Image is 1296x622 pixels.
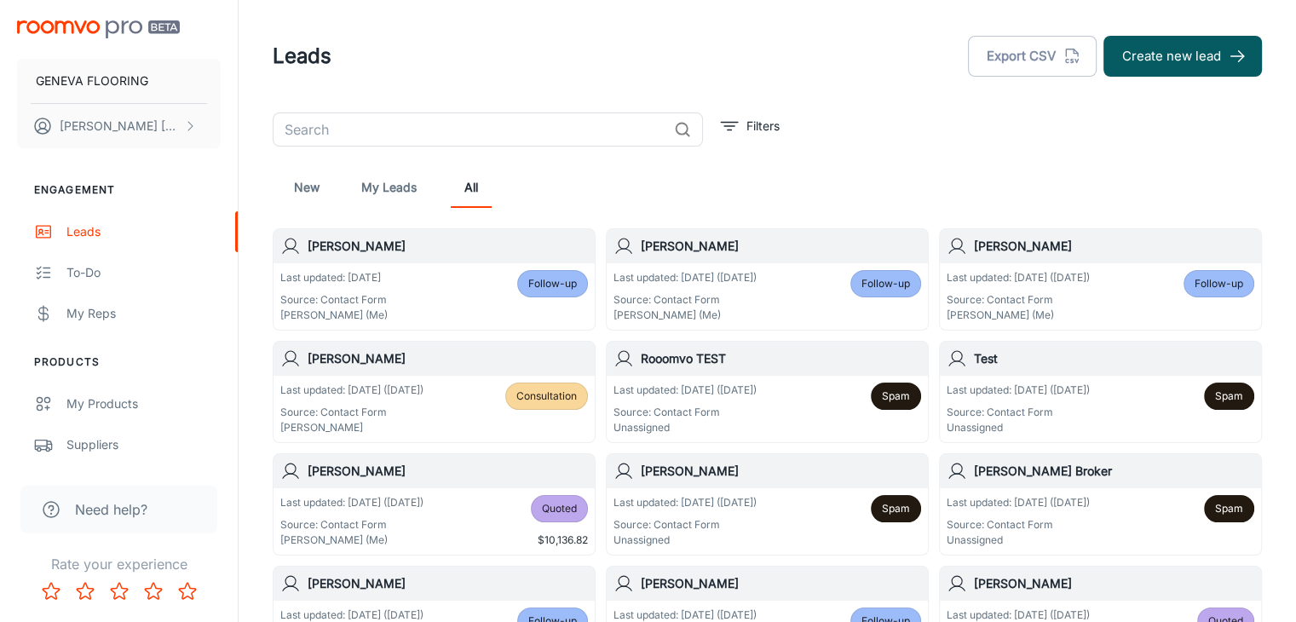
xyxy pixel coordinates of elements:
[280,292,388,308] p: Source: Contact Form
[882,389,910,404] span: Spam
[606,228,929,331] a: [PERSON_NAME]Last updated: [DATE] ([DATE])Source: Contact Form[PERSON_NAME] (Me)Follow-up
[308,349,588,368] h6: [PERSON_NAME]
[280,420,423,435] p: [PERSON_NAME]
[516,389,577,404] span: Consultation
[36,72,148,90] p: GENEVA FLOORING
[947,420,1090,435] p: Unassigned
[14,554,224,574] p: Rate your experience
[308,237,588,256] h6: [PERSON_NAME]
[939,228,1262,331] a: [PERSON_NAME]Last updated: [DATE] ([DATE])Source: Contact Form[PERSON_NAME] (Me)Follow-up
[66,222,221,241] div: Leads
[641,349,921,368] h6: Rooomvo TEST
[641,462,921,481] h6: [PERSON_NAME]
[280,308,388,323] p: [PERSON_NAME] (Me)
[947,308,1090,323] p: [PERSON_NAME] (Me)
[136,574,170,608] button: Rate 4 star
[273,112,667,147] input: Search
[1215,501,1243,516] span: Spam
[280,533,423,548] p: [PERSON_NAME] (Me)
[746,117,780,135] p: Filters
[538,533,588,548] span: $10,136.82
[641,237,921,256] h6: [PERSON_NAME]
[947,292,1090,308] p: Source: Contact Form
[17,20,180,38] img: Roomvo PRO Beta
[17,104,221,148] button: [PERSON_NAME] [PERSON_NAME]
[606,453,929,556] a: [PERSON_NAME]Last updated: [DATE] ([DATE])Source: Contact FormUnassignedSpam
[34,574,68,608] button: Rate 1 star
[273,453,596,556] a: [PERSON_NAME]Last updated: [DATE] ([DATE])Source: Contact Form[PERSON_NAME] (Me)Quoted$10,136.82
[66,435,221,454] div: Suppliers
[17,59,221,103] button: GENEVA FLOORING
[75,499,147,520] span: Need help?
[60,117,180,135] p: [PERSON_NAME] [PERSON_NAME]
[170,574,204,608] button: Rate 5 star
[1215,389,1243,404] span: Spam
[613,533,757,548] p: Unassigned
[273,228,596,331] a: [PERSON_NAME]Last updated: [DATE]Source: Contact Form[PERSON_NAME] (Me)Follow-up
[882,501,910,516] span: Spam
[717,112,784,140] button: filter
[528,276,577,291] span: Follow-up
[286,167,327,208] a: New
[613,292,757,308] p: Source: Contact Form
[102,574,136,608] button: Rate 3 star
[66,395,221,413] div: My Products
[308,462,588,481] h6: [PERSON_NAME]
[280,405,423,420] p: Source: Contact Form
[1103,36,1262,77] button: Create new lead
[974,462,1254,481] h6: [PERSON_NAME] Broker
[280,383,423,398] p: Last updated: [DATE] ([DATE])
[641,574,921,593] h6: [PERSON_NAME]
[947,270,1090,285] p: Last updated: [DATE] ([DATE])
[451,167,492,208] a: All
[280,517,423,533] p: Source: Contact Form
[361,167,417,208] a: My Leads
[974,237,1254,256] h6: [PERSON_NAME]
[542,501,577,516] span: Quoted
[947,517,1090,533] p: Source: Contact Form
[947,495,1090,510] p: Last updated: [DATE] ([DATE])
[66,304,221,323] div: My Reps
[974,574,1254,593] h6: [PERSON_NAME]
[613,308,757,323] p: [PERSON_NAME] (Me)
[613,270,757,285] p: Last updated: [DATE] ([DATE])
[613,383,757,398] p: Last updated: [DATE] ([DATE])
[273,41,331,72] h1: Leads
[1195,276,1243,291] span: Follow-up
[606,341,929,443] a: Rooomvo TESTLast updated: [DATE] ([DATE])Source: Contact FormUnassignedSpam
[613,517,757,533] p: Source: Contact Form
[968,36,1097,77] button: Export CSV
[613,495,757,510] p: Last updated: [DATE] ([DATE])
[947,383,1090,398] p: Last updated: [DATE] ([DATE])
[939,453,1262,556] a: [PERSON_NAME] BrokerLast updated: [DATE] ([DATE])Source: Contact FormUnassignedSpam
[66,263,221,282] div: To-do
[280,495,423,510] p: Last updated: [DATE] ([DATE])
[68,574,102,608] button: Rate 2 star
[974,349,1254,368] h6: Test
[939,341,1262,443] a: TestLast updated: [DATE] ([DATE])Source: Contact FormUnassignedSpam
[947,405,1090,420] p: Source: Contact Form
[273,341,596,443] a: [PERSON_NAME]Last updated: [DATE] ([DATE])Source: Contact Form[PERSON_NAME]Consultation
[308,574,588,593] h6: [PERSON_NAME]
[280,270,388,285] p: Last updated: [DATE]
[947,533,1090,548] p: Unassigned
[861,276,910,291] span: Follow-up
[613,420,757,435] p: Unassigned
[613,405,757,420] p: Source: Contact Form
